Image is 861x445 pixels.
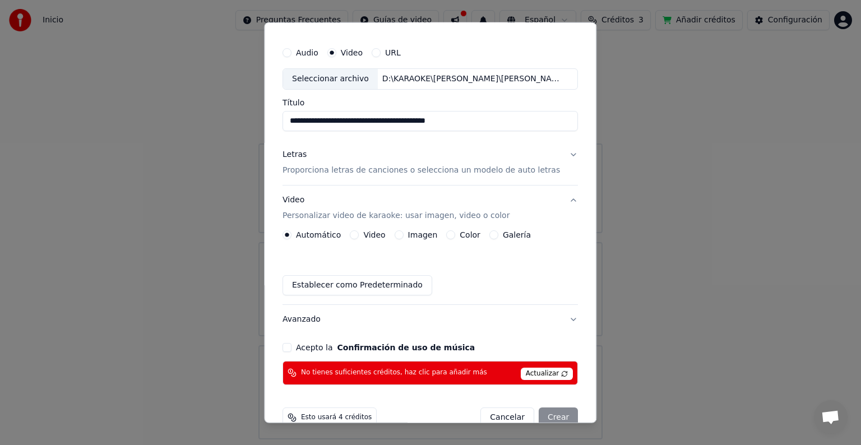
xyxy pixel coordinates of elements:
[296,49,318,57] label: Audio
[283,186,578,230] button: VideoPersonalizar video de karaoke: usar imagen, video o color
[481,407,535,428] button: Cancelar
[283,149,307,160] div: Letras
[301,413,372,422] span: Esto usará 4 créditos
[283,275,432,295] button: Establecer como Predeterminado
[521,368,573,380] span: Actualizar
[364,231,386,239] label: Video
[283,210,510,221] p: Personalizar video de karaoke: usar imagen, video o color
[408,231,438,239] label: Imagen
[378,73,568,85] div: D:\KARAOKE\[PERSON_NAME]\[PERSON_NAME] - Extrano sentimiento - karaoke.mp4
[283,165,560,176] p: Proporciona letras de canciones o selecciona un modelo de auto letras
[296,231,341,239] label: Automático
[460,231,481,239] label: Color
[503,231,531,239] label: Galería
[283,305,578,334] button: Avanzado
[296,344,475,351] label: Acepto la
[283,69,378,89] div: Seleccionar archivo
[283,194,510,221] div: Video
[283,99,578,106] label: Título
[283,230,578,304] div: VideoPersonalizar video de karaoke: usar imagen, video o color
[283,140,578,185] button: LetrasProporciona letras de canciones o selecciona un modelo de auto letras
[337,344,475,351] button: Acepto la
[301,368,487,377] span: No tienes suficientes créditos, haz clic para añadir más
[385,49,401,57] label: URL
[341,49,363,57] label: Video
[278,13,582,24] h2: Crear Karaoke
